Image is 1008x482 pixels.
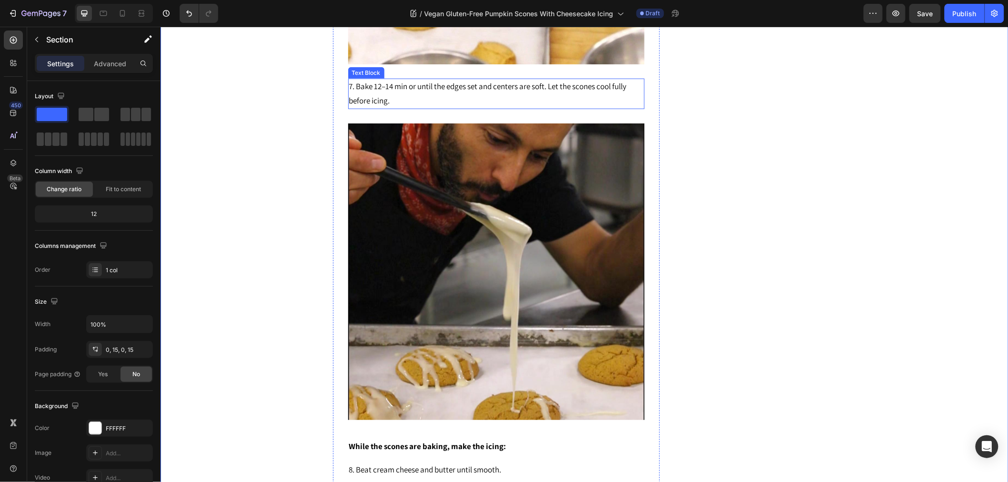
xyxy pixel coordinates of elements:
[35,400,81,413] div: Background
[909,4,941,23] button: Save
[35,345,57,354] div: Padding
[47,185,82,194] span: Change ratio
[190,42,222,51] div: Text Block
[424,9,614,19] span: Vegan Gluten-Free Pumpkin Scones With Cheesecake Icing
[189,438,341,449] span: 8. Beat cream cheese and butter until smooth.
[37,207,151,221] div: 12
[7,174,23,182] div: Beta
[35,165,85,178] div: Column width
[953,9,977,19] div: Publish
[106,346,151,354] div: 0, 15, 0, 15
[46,34,124,45] p: Section
[35,449,51,457] div: Image
[420,9,423,19] span: /
[98,370,108,379] span: Yes
[106,424,151,433] div: FFFFFF
[94,59,126,69] p: Advanced
[189,54,466,79] span: 7. Bake 12–14 min or until the edges set and centers are soft. Let the scones cool fully before i...
[35,320,50,328] div: Width
[945,4,985,23] button: Publish
[189,415,346,425] strong: While the scones are baking, make the icing:
[132,370,140,379] span: No
[47,59,74,69] p: Settings
[4,4,71,23] button: 7
[35,296,60,308] div: Size
[35,473,50,482] div: Video
[976,435,998,458] div: Open Intercom Messenger
[62,8,67,19] p: 7
[180,4,218,23] div: Undo/Redo
[106,266,151,275] div: 1 col
[9,102,23,109] div: 450
[106,185,141,194] span: Fit to content
[35,90,67,103] div: Layout
[87,316,152,333] input: Auto
[646,9,660,18] span: Draft
[35,266,50,274] div: Order
[35,424,50,432] div: Color
[188,97,484,393] img: gempages_507326247945110634-ef86ec14-9a55-4c41-a7a2-375a5a0c997a.jpg
[106,449,151,458] div: Add...
[35,370,81,379] div: Page padding
[35,240,109,253] div: Columns management
[917,10,933,18] span: Save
